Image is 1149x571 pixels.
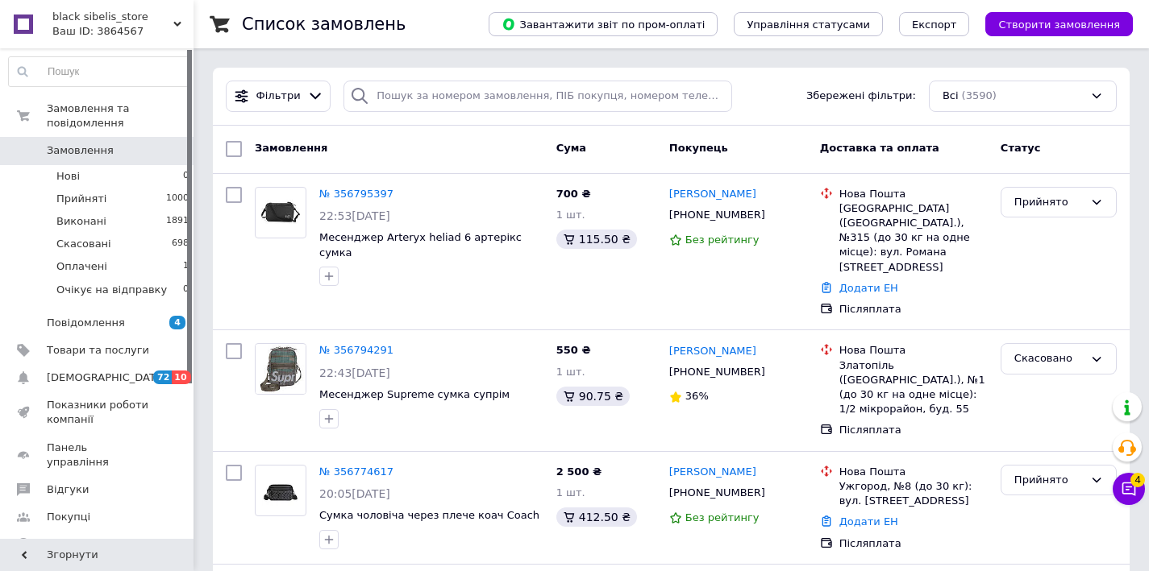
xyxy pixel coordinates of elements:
[255,187,306,238] a: Фото товару
[319,509,539,521] a: Сумка чоловіча через плече коач Coach
[183,169,189,184] span: 0
[669,465,756,480] a: [PERSON_NAME]
[839,423,988,437] div: Післяплата
[52,24,194,39] div: Ваш ID: 3864567
[1014,194,1084,211] div: Прийнято
[319,231,522,259] a: Месенджер Arteryx heliad 6 артерікс сумка
[556,142,586,154] span: Cума
[242,14,406,34] h1: Список замовлень
[56,259,107,274] span: Оплачені
[556,344,591,356] span: 550 ₴
[166,192,189,206] span: 1000
[52,10,173,24] span: black sibelis_store
[255,343,306,395] a: Фото товару
[839,358,988,417] div: Златопіль ([GEOGRAPHIC_DATA].), №1 (до 30 кг на одне місце): 1/2 мікрорайон, буд. 55
[556,366,585,378] span: 1 шт.
[172,370,190,384] span: 10
[319,465,393,478] a: № 356774617
[556,465,602,478] span: 2 500 ₴
[319,344,393,356] a: № 356794291
[256,89,301,104] span: Фільтри
[669,187,756,202] a: [PERSON_NAME]
[47,143,114,158] span: Замовлення
[56,283,167,297] span: Очікує на відправку
[1113,473,1145,505] button: Чат з покупцем4
[1014,350,1084,367] div: Скасовано
[839,201,988,275] div: [GEOGRAPHIC_DATA] ([GEOGRAPHIC_DATA].), №315 (до 30 кг на одне місце): вул. Романа [STREET_ADDRESS]
[1001,142,1041,154] span: Статус
[666,205,768,226] div: [PHONE_NUMBER]
[556,507,637,527] div: 412.50 ₴
[839,343,988,358] div: Нова Пошта
[685,511,760,523] span: Без рейтингу
[47,441,149,470] span: Панель управління
[969,18,1133,30] a: Створити замовлення
[489,12,718,36] button: Завантажити звіт по пром-оплаті
[172,237,189,251] span: 698
[820,142,939,154] span: Доставка та оплата
[669,142,728,154] span: Покупець
[47,316,125,330] span: Повідомлення
[319,366,390,379] span: 22:43[DATE]
[319,388,510,400] a: Месенджер Supreme сумка супрім
[839,282,898,294] a: Додати ЕН
[1130,473,1145,487] span: 4
[998,19,1120,31] span: Створити замовлення
[47,398,149,427] span: Показники роботи компанії
[839,515,898,528] a: Додати ЕН
[169,316,185,329] span: 4
[166,214,189,229] span: 1891
[556,188,591,200] span: 700 ₴
[183,259,189,274] span: 1
[56,214,106,229] span: Виконані
[685,234,760,246] span: Без рейтингу
[962,89,997,101] span: (3590)
[666,362,768,383] div: [PHONE_NUMBER]
[839,465,988,479] div: Нова Пошта
[806,89,916,104] span: Збережені фільтри:
[502,17,705,31] span: Завантажити звіт по пром-оплаті
[666,482,768,503] div: [PHONE_NUMBER]
[255,142,327,154] span: Замовлення
[262,465,300,515] img: Фото товару
[839,187,988,201] div: Нова Пошта
[153,370,172,384] span: 72
[183,283,189,297] span: 0
[255,465,306,516] a: Фото товару
[747,19,870,31] span: Управління статусами
[839,302,988,317] div: Післяплата
[319,188,393,200] a: № 356795397
[943,89,959,104] span: Всі
[319,209,390,222] span: 22:53[DATE]
[56,237,111,251] span: Скасовані
[985,12,1133,36] button: Створити замовлення
[56,192,106,206] span: Прийняті
[47,101,194,130] span: Замовлення та повідомлення
[9,57,189,86] input: Пошук
[556,230,637,249] div: 115.50 ₴
[56,169,80,184] span: Нові
[256,345,306,394] img: Фото товару
[556,209,585,221] span: 1 шт.
[319,487,390,500] span: 20:05[DATE]
[261,188,301,238] img: Фото товару
[899,12,970,36] button: Експорт
[669,344,756,359] a: [PERSON_NAME]
[734,12,883,36] button: Управління статусами
[556,387,630,406] div: 90.75 ₴
[685,390,709,402] span: 36%
[1014,472,1084,489] div: Прийнято
[556,486,585,499] span: 1 шт.
[839,479,988,508] div: Ужгород, №8 (до 30 кг): вул. [STREET_ADDRESS]
[47,343,149,358] span: Товари та послуги
[47,370,166,385] span: [DEMOGRAPHIC_DATA]
[343,81,732,112] input: Пошук за номером замовлення, ПІБ покупця, номером телефону, Email, номером накладної
[912,19,957,31] span: Експорт
[839,536,988,551] div: Післяплата
[47,537,134,552] span: Каталог ProSale
[47,510,90,524] span: Покупці
[47,482,89,497] span: Відгуки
